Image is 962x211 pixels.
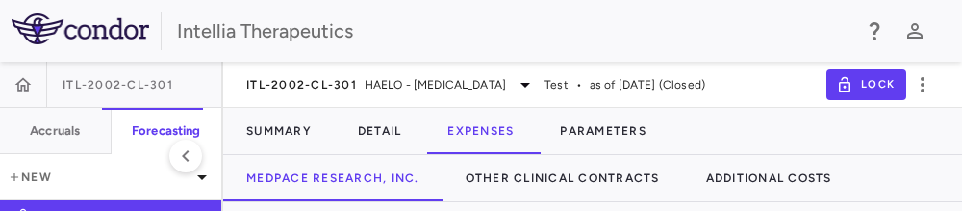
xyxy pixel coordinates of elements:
button: Parameters [537,108,670,154]
img: logo-full-SnFGN8VE.png [12,13,149,44]
span: ITL-2002-CL-301 [63,77,173,92]
span: ITL-2002-CL-301 [246,77,357,92]
span: Test [544,76,569,93]
button: Summary [223,108,335,154]
button: Lock [826,69,906,100]
h6: Accruals [30,122,80,140]
span: • [576,76,582,93]
button: Other Clinical Contracts [443,155,683,201]
button: Detail [335,108,425,154]
button: Expenses [424,108,537,154]
span: as of [DATE] (Closed) [590,76,705,93]
button: Medpace Research, Inc. [223,155,443,201]
span: HAELO - [MEDICAL_DATA] [365,76,506,93]
h6: Forecasting [132,122,201,140]
div: Intellia Therapeutics [177,16,850,45]
p: New [8,169,190,186]
button: Additional Costs [683,155,855,201]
